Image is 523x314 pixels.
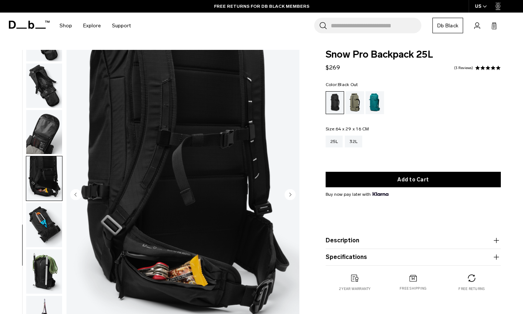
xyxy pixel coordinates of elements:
img: Snow Pro Backpack 25L Black Out [26,110,62,154]
a: Black Out [326,91,344,114]
a: Midnight Teal [366,91,384,114]
button: Snow Pro Backpack 25L Black Out [26,156,62,201]
button: Previous slide [70,189,81,201]
a: Db Black [432,18,463,33]
button: Description [326,236,501,245]
legend: Size: [326,127,369,131]
a: Support [112,13,131,39]
p: Free returns [458,286,485,291]
span: Black Out [338,82,358,87]
span: $269 [326,64,340,71]
img: Snow Pro Backpack 25L Black Out [26,156,62,201]
button: Next slide [285,189,296,201]
img: Snow Pro Backpack 25L Black Out [26,203,62,247]
button: Snow Pro Backpack 25L Black Out [26,202,62,248]
a: 3 reviews [454,66,473,70]
a: Explore [83,13,101,39]
nav: Main Navigation [54,13,136,39]
a: Mash Green [346,91,364,114]
span: Snow Pro Backpack 25L [326,50,501,59]
a: Shop [60,13,72,39]
button: Add to Cart [326,172,501,187]
img: {"height" => 20, "alt" => "Klarna"} [373,192,388,196]
legend: Color: [326,82,358,87]
span: Buy now pay later with [326,191,388,198]
a: 32L [345,136,362,147]
p: Free shipping [400,286,427,291]
p: 2 year warranty [339,286,371,291]
img: Snow Pro Backpack 25L Black Out [26,249,62,294]
a: 25L [326,136,343,147]
button: Specifications [326,253,501,262]
button: Snow Pro Backpack 25L Black Out [26,110,62,155]
img: Snow Pro Backpack 25L Black Out [26,64,62,108]
span: 64 x 29 x 16 CM [336,126,369,132]
button: Snow Pro Backpack 25L Black Out [26,63,62,108]
button: Snow Pro Backpack 25L Black Out [26,249,62,294]
a: FREE RETURNS FOR DB BLACK MEMBERS [214,3,309,10]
